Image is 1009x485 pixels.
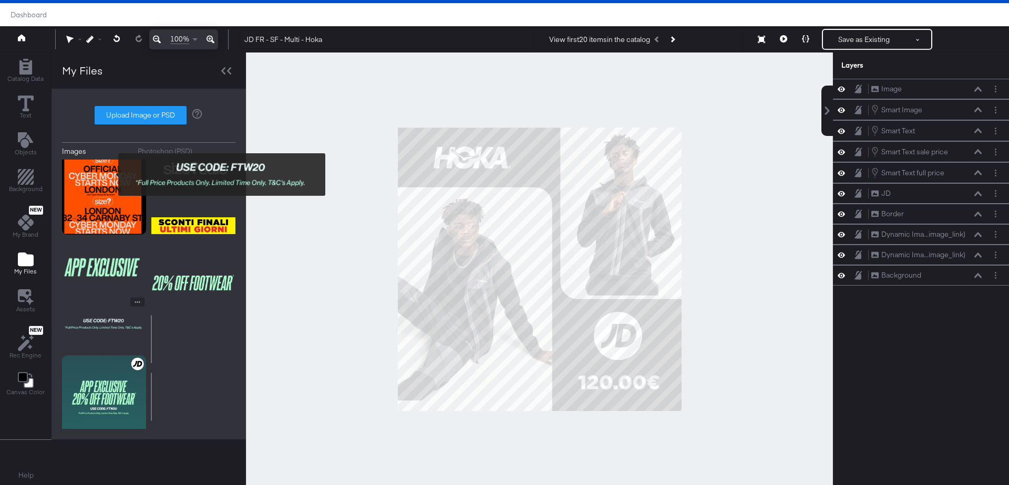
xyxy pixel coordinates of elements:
[881,229,965,239] div: Dynamic Ima...image_link)
[881,250,965,260] div: Dynamic Ima...image_link)
[62,146,86,156] div: Images
[833,120,1009,141] div: Smart TextLayer Options
[881,209,904,219] div: Border
[881,126,915,136] div: Smart Text
[833,265,1009,286] div: BackgroundLayer Options
[990,249,1001,260] button: Layer Options
[990,125,1001,136] button: Layer Options
[881,188,891,198] div: JD
[11,466,41,485] button: Help
[62,63,102,78] div: My Files
[16,305,35,313] span: Assets
[833,183,1009,204] div: JDLayer Options
[9,351,42,360] span: Rec Engine
[1,56,50,86] button: Add Rectangle
[6,204,45,242] button: NewMy Brand
[12,93,40,123] button: Text
[871,125,915,136] button: Smart Text
[15,148,37,156] span: Objects
[138,146,236,156] button: Photoshop (PSD)
[833,204,1009,224] div: BorderLayer Options
[990,229,1001,240] button: Layer Options
[549,35,650,45] div: View first 20 items in the catalog
[833,162,1009,183] div: Smart Text full priceLayer Options
[871,229,966,240] button: Dynamic Ima...image_link)
[881,105,922,115] div: Smart Image
[990,188,1001,199] button: Layer Options
[871,167,945,178] button: Smart Text full price
[29,327,43,334] span: New
[11,10,47,19] a: Dashboard
[8,249,43,279] button: Add Files
[170,34,189,44] span: 100%
[833,141,1009,162] div: Smart Text sale priceLayer Options
[881,147,948,157] div: Smart Text sale price
[29,207,43,214] span: New
[9,185,43,193] span: Background
[665,30,679,49] button: Next Product
[871,249,966,260] button: Dynamic Ima...image_link)
[10,286,42,317] button: Assets
[8,130,43,160] button: Add Text
[13,230,38,239] span: My Brand
[871,83,902,94] button: Image
[130,298,145,307] button: Image Options
[990,270,1001,281] button: Layer Options
[990,83,1001,94] button: Layer Options
[881,84,902,94] div: Image
[833,79,1009,99] div: ImageLayer Options
[62,146,130,156] button: Images
[833,245,1009,265] div: Dynamic Ima...image_link)Layer Options
[823,30,905,49] button: Save as Existing
[14,267,37,276] span: My Files
[841,60,949,70] div: Layers
[20,111,32,120] span: Text
[990,104,1001,115] button: Layer Options
[871,208,904,219] button: Border
[990,167,1001,178] button: Layer Options
[833,224,1009,245] div: Dynamic Ima...image_link)Layer Options
[7,75,44,83] span: Catalog Data
[871,146,949,157] button: Smart Text sale price
[18,470,34,480] a: Help
[833,99,1009,120] div: Smart ImageLayer Options
[990,208,1001,219] button: Layer Options
[3,167,49,197] button: Add Rectangle
[990,146,1001,157] button: Layer Options
[871,104,923,115] button: Smart Image
[881,168,944,178] div: Smart Text full price
[6,388,45,396] span: Canvas Color
[871,270,922,281] button: Background
[881,270,921,280] div: Background
[138,146,192,156] div: Photoshop (PSD)
[3,323,48,363] button: NewRec Engine
[871,188,891,199] button: JD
